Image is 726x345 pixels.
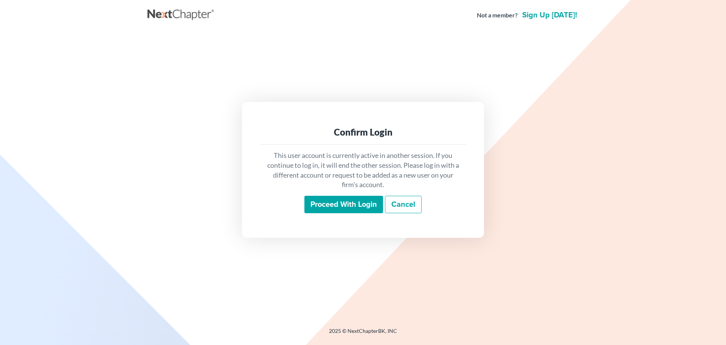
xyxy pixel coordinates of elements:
[385,196,422,213] a: Cancel
[477,11,518,20] strong: Not a member?
[304,196,383,213] input: Proceed with login
[521,11,579,19] a: Sign up [DATE]!
[147,327,579,341] div: 2025 © NextChapterBK, INC
[266,126,460,138] div: Confirm Login
[266,151,460,190] p: This user account is currently active in another session. If you continue to log in, it will end ...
